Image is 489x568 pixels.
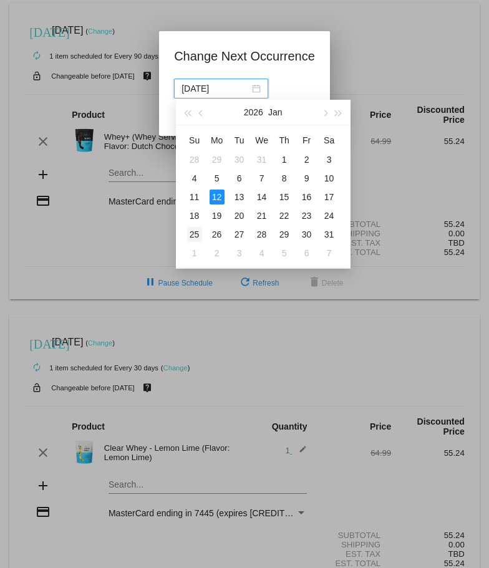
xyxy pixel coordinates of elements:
[277,152,292,167] div: 1
[296,244,318,262] td: 2/6/2026
[322,208,337,223] div: 24
[210,190,225,205] div: 12
[228,206,251,225] td: 1/20/2026
[277,190,292,205] div: 15
[183,150,206,169] td: 12/28/2025
[277,227,292,242] div: 29
[254,227,269,242] div: 28
[318,130,341,150] th: Sat
[322,246,337,261] div: 7
[251,188,273,206] td: 1/14/2026
[296,150,318,169] td: 1/2/2026
[317,100,331,125] button: Next month (PageDown)
[299,246,314,261] div: 6
[318,188,341,206] td: 1/17/2026
[187,190,202,205] div: 11
[206,225,228,244] td: 1/26/2026
[210,171,225,186] div: 5
[254,246,269,261] div: 4
[277,171,292,186] div: 8
[232,208,247,223] div: 20
[273,244,296,262] td: 2/5/2026
[318,244,341,262] td: 2/7/2026
[299,171,314,186] div: 9
[322,152,337,167] div: 3
[228,130,251,150] th: Tue
[273,150,296,169] td: 1/1/2026
[183,188,206,206] td: 1/11/2026
[232,190,247,205] div: 13
[322,190,337,205] div: 17
[296,169,318,188] td: 1/9/2026
[228,169,251,188] td: 1/6/2026
[273,169,296,188] td: 1/8/2026
[296,130,318,150] th: Fri
[322,171,337,186] div: 10
[318,206,341,225] td: 1/24/2026
[206,206,228,225] td: 1/19/2026
[318,169,341,188] td: 1/10/2026
[183,169,206,188] td: 1/4/2026
[210,227,225,242] div: 26
[254,171,269,186] div: 7
[228,244,251,262] td: 2/3/2026
[206,130,228,150] th: Mon
[206,150,228,169] td: 12/29/2025
[183,244,206,262] td: 2/1/2026
[181,100,195,125] button: Last year (Control + left)
[318,150,341,169] td: 1/3/2026
[232,152,247,167] div: 30
[232,171,247,186] div: 6
[206,244,228,262] td: 2/2/2026
[251,150,273,169] td: 12/31/2025
[251,206,273,225] td: 1/21/2026
[331,100,345,125] button: Next year (Control + right)
[174,46,315,66] h1: Change Next Occurrence
[296,188,318,206] td: 1/16/2026
[187,208,202,223] div: 18
[210,208,225,223] div: 19
[299,227,314,242] div: 30
[299,208,314,223] div: 23
[277,246,292,261] div: 5
[268,100,283,125] button: Jan
[210,152,225,167] div: 29
[206,188,228,206] td: 1/12/2026
[228,150,251,169] td: 12/30/2025
[299,152,314,167] div: 2
[174,106,229,128] button: Update
[187,171,202,186] div: 4
[228,188,251,206] td: 1/13/2026
[273,130,296,150] th: Thu
[251,130,273,150] th: Wed
[210,246,225,261] div: 2
[183,225,206,244] td: 1/25/2026
[251,225,273,244] td: 1/28/2026
[251,169,273,188] td: 1/7/2026
[187,227,202,242] div: 25
[183,130,206,150] th: Sun
[254,190,269,205] div: 14
[232,227,247,242] div: 27
[277,208,292,223] div: 22
[195,100,208,125] button: Previous month (PageUp)
[228,225,251,244] td: 1/27/2026
[318,225,341,244] td: 1/31/2026
[273,225,296,244] td: 1/29/2026
[273,188,296,206] td: 1/15/2026
[254,152,269,167] div: 31
[254,208,269,223] div: 21
[322,227,337,242] div: 31
[206,169,228,188] td: 1/5/2026
[187,152,202,167] div: 28
[182,82,249,95] input: Select date
[187,246,202,261] div: 1
[251,244,273,262] td: 2/4/2026
[183,206,206,225] td: 1/18/2026
[232,246,247,261] div: 3
[273,206,296,225] td: 1/22/2026
[244,100,263,125] button: 2026
[299,190,314,205] div: 16
[296,225,318,244] td: 1/30/2026
[296,206,318,225] td: 1/23/2026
